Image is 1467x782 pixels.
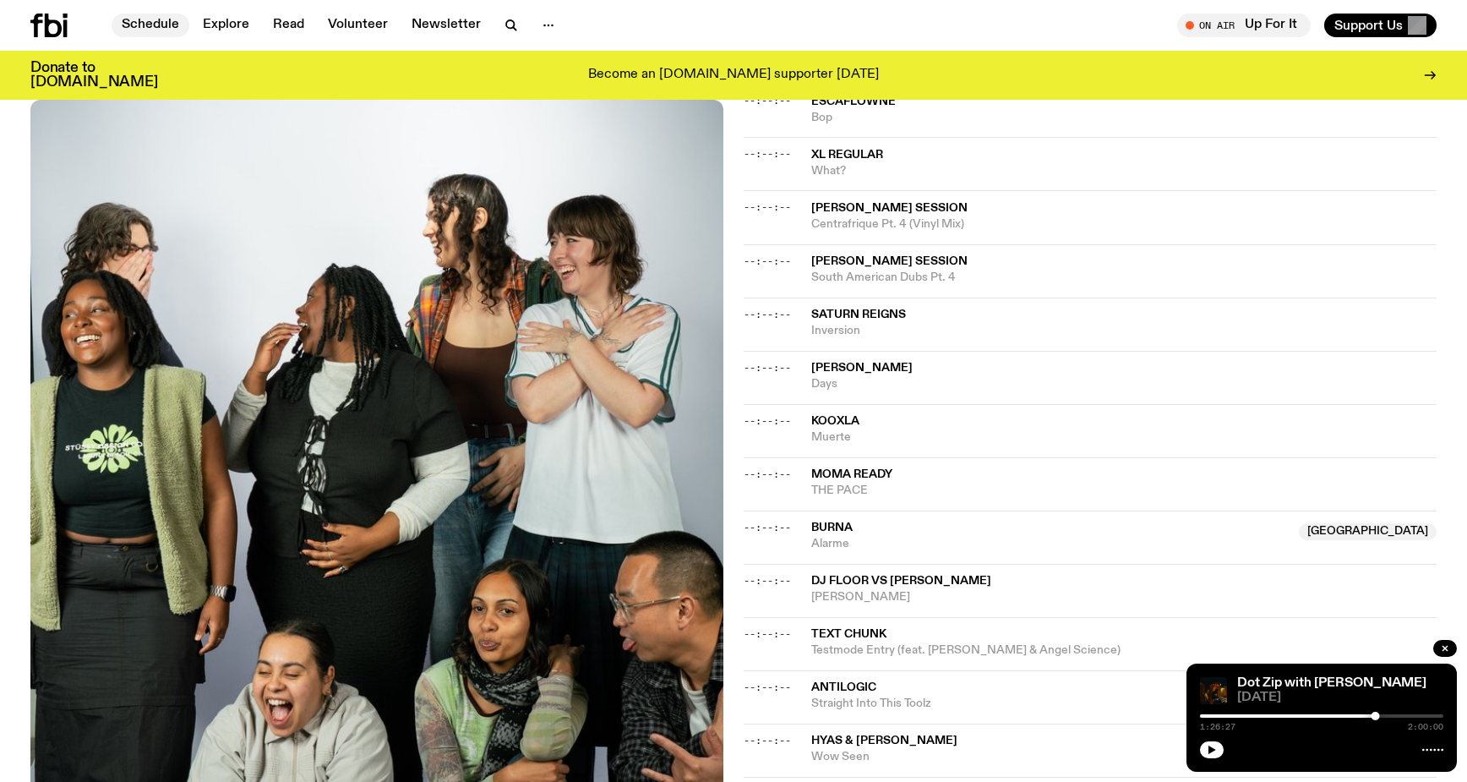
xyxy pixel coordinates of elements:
[811,362,913,374] span: [PERSON_NAME]
[811,255,968,267] span: [PERSON_NAME] Session
[744,147,791,161] span: --:--:--
[1237,692,1443,704] span: [DATE]
[811,628,886,640] span: Text Chunk
[1200,677,1227,704] img: Johnny Lieu and Rydeen stand at DJ decks at Oxford Art Factory, the room is dark and low lit in o...
[811,696,1437,712] span: Straight Into This Toolz
[263,14,314,37] a: Read
[811,522,853,533] span: Burna
[744,308,791,321] span: --:--:--
[811,749,1437,765] span: Wow Seen
[744,627,791,641] span: --:--:--
[811,643,1437,659] span: Testmode Entry (feat. [PERSON_NAME] & Angel Science)
[744,414,791,428] span: --:--:--
[1237,676,1426,690] a: Dot Zip with [PERSON_NAME]
[811,415,859,427] span: KOOXLA
[112,14,189,37] a: Schedule
[811,735,957,746] span: Hyas & [PERSON_NAME]
[811,163,1437,179] span: What?
[1200,723,1235,731] span: 1:26:27
[1177,14,1311,37] button: On AirUp For It
[1334,18,1403,33] span: Support Us
[811,483,1437,499] span: THE PACE
[811,216,1437,232] span: Centrafrique Pt. 4 (Vinyl Mix)
[401,14,491,37] a: Newsletter
[811,589,1437,605] span: [PERSON_NAME]
[744,734,791,747] span: --:--:--
[588,68,879,83] p: Become an [DOMAIN_NAME] supporter [DATE]
[744,521,791,534] span: --:--:--
[193,14,259,37] a: Explore
[1408,723,1443,731] span: 2:00:00
[744,94,791,107] span: --:--:--
[811,309,906,320] span: Saturn Reigns
[744,681,791,694] span: --:--:--
[811,536,1289,552] span: Alarme
[811,323,1437,339] span: Inversion
[811,110,1437,126] span: Bop
[811,96,896,107] span: Escaflowne
[811,149,883,161] span: XL Regular
[744,574,791,588] span: --:--:--
[318,14,398,37] a: Volunteer
[811,681,876,693] span: Antilogic
[811,575,991,587] span: Dj Floor vs [PERSON_NAME]
[1324,14,1437,37] button: Support Us
[811,270,1437,286] span: South American Dubs Pt. 4
[744,254,791,268] span: --:--:--
[811,202,968,214] span: [PERSON_NAME] Session
[1299,523,1437,540] span: [GEOGRAPHIC_DATA]
[811,429,1437,446] span: Muerte
[744,468,791,481] span: --:--:--
[811,468,892,480] span: MoMA Ready
[744,200,791,214] span: --:--:--
[744,361,791,375] span: --:--:--
[811,376,1437,392] span: Days
[30,61,158,90] h3: Donate to [DOMAIN_NAME]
